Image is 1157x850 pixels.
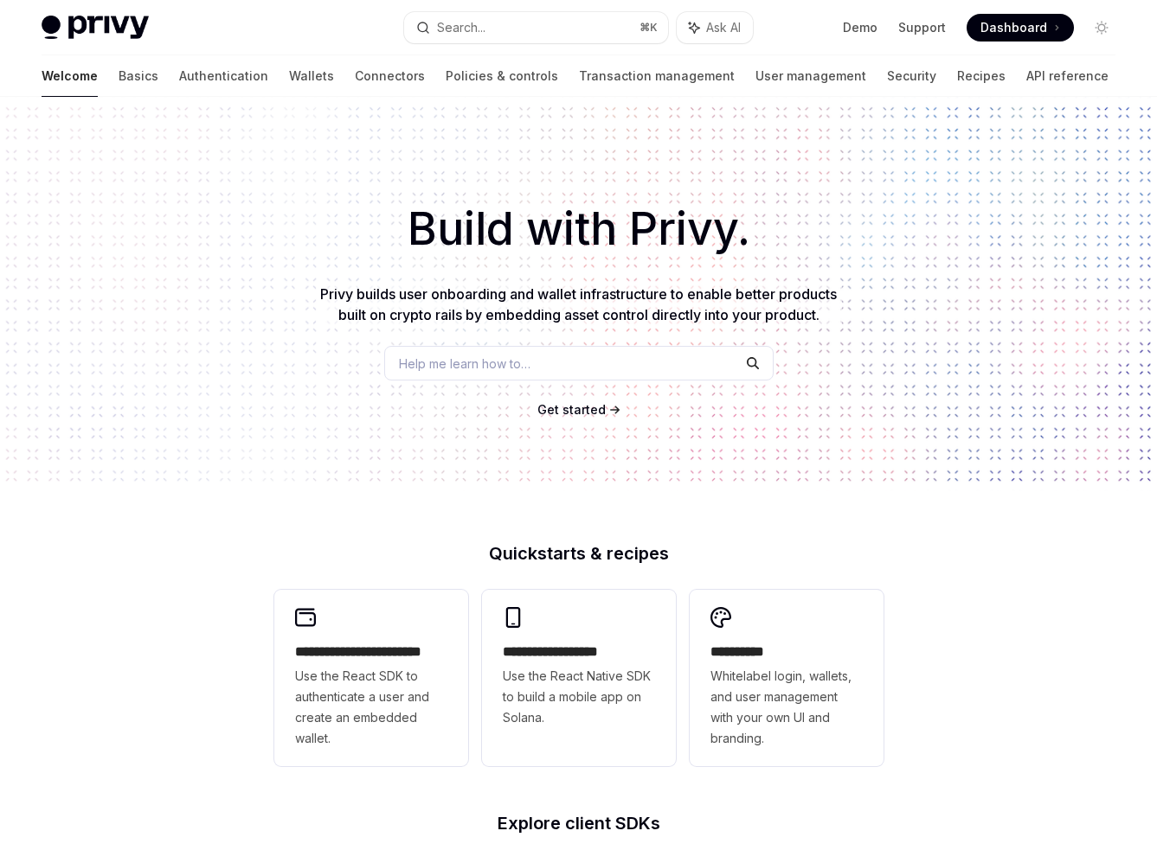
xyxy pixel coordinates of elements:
[640,21,658,35] span: ⌘ K
[957,55,1006,97] a: Recipes
[320,285,837,323] span: Privy builds user onboarding and wallet infrastructure to enable better products built on crypto ...
[446,55,558,97] a: Policies & controls
[179,55,268,97] a: Authentication
[980,19,1047,36] span: Dashboard
[898,19,946,36] a: Support
[537,401,606,419] a: Get started
[404,12,668,43] button: Search...⌘K
[289,55,334,97] a: Wallets
[482,590,676,766] a: **** **** **** ***Use the React Native SDK to build a mobile app on Solana.
[710,666,863,749] span: Whitelabel login, wallets, and user management with your own UI and branding.
[28,195,1129,263] h1: Build with Privy.
[295,666,447,749] span: Use the React SDK to authenticate a user and create an embedded wallet.
[437,17,485,38] div: Search...
[967,14,1074,42] a: Dashboard
[274,545,884,562] h2: Quickstarts & recipes
[1026,55,1109,97] a: API reference
[119,55,158,97] a: Basics
[42,55,98,97] a: Welcome
[1088,14,1115,42] button: Toggle dark mode
[399,355,530,373] span: Help me learn how to…
[42,16,149,40] img: light logo
[887,55,936,97] a: Security
[843,19,877,36] a: Demo
[355,55,425,97] a: Connectors
[755,55,866,97] a: User management
[690,590,884,766] a: **** *****Whitelabel login, wallets, and user management with your own UI and branding.
[274,815,884,832] h2: Explore client SDKs
[537,402,606,417] span: Get started
[503,666,655,728] span: Use the React Native SDK to build a mobile app on Solana.
[677,12,753,43] button: Ask AI
[706,19,741,36] span: Ask AI
[579,55,735,97] a: Transaction management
